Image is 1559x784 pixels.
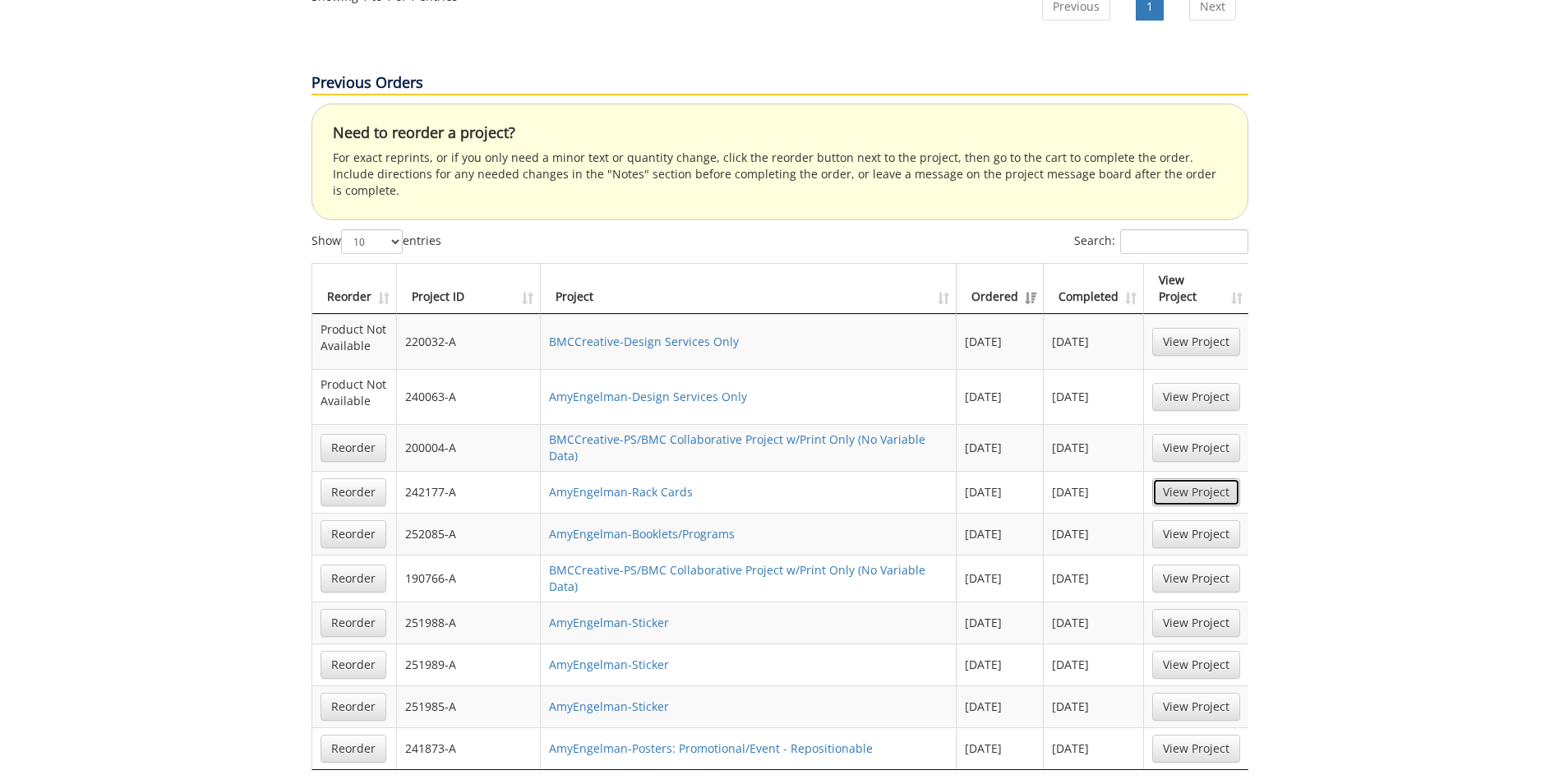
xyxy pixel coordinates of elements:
a: View Project [1152,328,1240,356]
a: Reorder [321,735,386,763]
th: Project: activate to sort column ascending [541,264,957,314]
input: Search: [1120,229,1248,254]
a: AmyEngelman-Sticker [549,615,669,630]
a: Reorder [321,565,386,593]
a: View Project [1152,478,1240,506]
a: View Project [1152,520,1240,548]
td: [DATE] [957,602,1044,643]
a: AmyEngelman-Posters: Promotional/Event - Repositionable [549,740,873,756]
a: View Project [1152,609,1240,637]
th: Ordered: activate to sort column ascending [957,264,1044,314]
td: [DATE] [1044,685,1144,727]
td: 242177-A [397,471,542,513]
a: View Project [1152,434,1240,462]
th: Reorder: activate to sort column ascending [312,264,397,314]
td: [DATE] [957,471,1044,513]
a: Reorder [321,693,386,721]
a: Reorder [321,434,386,462]
td: [DATE] [957,513,1044,555]
td: [DATE] [957,314,1044,369]
td: [DATE] [957,369,1044,424]
a: View Project [1152,383,1240,411]
p: Previous Orders [311,72,1248,95]
a: Reorder [321,478,386,506]
a: AmyEngelman-Sticker [549,699,669,714]
a: View Project [1152,565,1240,593]
td: [DATE] [1044,555,1144,602]
a: BMCCreative-PS/BMC Collaborative Project w/Print Only (No Variable Data) [549,431,925,463]
td: [DATE] [957,555,1044,602]
td: 190766-A [397,555,542,602]
td: 251989-A [397,643,542,685]
td: [DATE] [957,685,1044,727]
td: [DATE] [1044,513,1144,555]
td: [DATE] [1044,424,1144,471]
td: [DATE] [957,727,1044,769]
td: 241873-A [397,727,542,769]
a: AmyEngelman-Rack Cards [549,484,693,500]
select: Showentries [341,229,403,254]
p: Product Not Available [321,376,388,409]
td: [DATE] [1044,314,1144,369]
th: Project ID: activate to sort column ascending [397,264,542,314]
a: BMCCreative-PS/BMC Collaborative Project w/Print Only (No Variable Data) [549,562,925,594]
a: BMCCreative-Design Services Only [549,334,739,349]
th: Completed: activate to sort column ascending [1044,264,1144,314]
td: [DATE] [1044,471,1144,513]
label: Show entries [311,229,441,254]
a: View Project [1152,651,1240,679]
th: View Project: activate to sort column ascending [1144,264,1248,314]
a: AmyEngelman-Booklets/Programs [549,526,735,542]
p: For exact reprints, or if you only need a minor text or quantity change, click the reorder button... [333,150,1227,199]
label: Search: [1074,229,1248,254]
td: 240063-A [397,369,542,424]
a: Reorder [321,609,386,637]
td: [DATE] [1044,643,1144,685]
td: 252085-A [397,513,542,555]
a: View Project [1152,735,1240,763]
td: 200004-A [397,424,542,471]
td: 251985-A [397,685,542,727]
a: Reorder [321,651,386,679]
td: [DATE] [1044,369,1144,424]
td: [DATE] [1044,727,1144,769]
td: 251988-A [397,602,542,643]
td: [DATE] [1044,602,1144,643]
h4: Need to reorder a project? [333,125,1227,141]
td: 220032-A [397,314,542,369]
a: View Project [1152,693,1240,721]
td: [DATE] [957,643,1044,685]
p: Product Not Available [321,321,388,354]
a: AmyEngelman-Design Services Only [549,389,747,404]
a: Reorder [321,520,386,548]
a: AmyEngelman-Sticker [549,657,669,672]
td: [DATE] [957,424,1044,471]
